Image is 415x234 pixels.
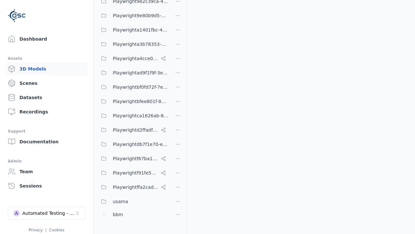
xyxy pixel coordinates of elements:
[97,95,169,108] button: Playwrightbfee801f-8be1-42a6-b774-94c49e43b650
[5,105,88,118] a: Recordings
[113,83,169,91] span: Playwrightbf0fd72f-7ee7-4214-b2c9-9337c0d01bac
[8,157,85,165] div: Admin
[8,127,85,135] div: Support
[8,6,26,25] img: Logo
[8,55,85,62] div: Assets
[113,198,128,205] span: usama
[113,12,169,19] span: Playwright9e80b9d5-ab0b-4e8f-a3de-da46b25b8298
[49,228,65,232] a: Cookies
[97,38,169,51] button: Playwrighta3b78353-5999-46c5-9eab-70007203469a
[5,179,88,192] a: Sessions
[113,126,158,134] span: Playwrightd2ffadf0-c973-454c-8fcf-dadaeffcb802
[97,138,169,151] button: Playwrightdb7f1e70-e54d-4da7-b38d-464ac70cc2ba
[97,52,169,65] button: Playwrighta4cce06a-a8e6-4c0d-bfc1-93e8d78d750a
[113,69,169,77] span: Playwrightad9f1f9f-3e6a-4231-8f19-c506bf64a382
[5,77,88,90] a: Scenes
[29,228,42,232] a: Privacy
[5,91,88,104] a: Datasets
[113,155,158,162] span: Playwrightf67ba199-386a-42d1-aebc-3b37e79c7296
[97,166,169,179] button: Playwrightf91fe523-dd75-44f3-a953-451f6070cb42
[8,207,86,220] button: Select a workspace
[13,210,20,216] div: A
[97,109,169,122] button: Playwrightca1626ab-8cec-4ddc-b85a-2f9392fe08d1
[113,140,169,148] span: Playwrightdb7f1e70-e54d-4da7-b38d-464ac70cc2ba
[113,40,169,48] span: Playwrighta3b78353-5999-46c5-9eab-70007203469a
[97,9,169,22] button: Playwright9e80b9d5-ab0b-4e8f-a3de-da46b25b8298
[97,195,169,208] button: usama
[113,55,158,62] span: Playwrighta4cce06a-a8e6-4c0d-bfc1-93e8d78d750a
[97,81,169,94] button: Playwrightbf0fd72f-7ee7-4214-b2c9-9337c0d01bac
[97,152,169,165] button: Playwrightf67ba199-386a-42d1-aebc-3b37e79c7296
[45,228,47,232] span: |
[113,112,169,120] span: Playwrightca1626ab-8cec-4ddc-b85a-2f9392fe08d1
[5,165,88,178] a: Team
[5,32,88,45] a: Dashboard
[113,26,169,34] span: Playwrighta1401fbc-43d7-48dd-a309-be935d99d708
[113,183,158,191] span: Playwrightffa2cad8-0214-4c2f-a758-8e9593c5a37e
[97,66,169,79] button: Playwrightad9f1f9f-3e6a-4231-8f19-c506bf64a382
[113,97,169,105] span: Playwrightbfee801f-8be1-42a6-b774-94c49e43b650
[113,169,158,177] span: Playwrightf91fe523-dd75-44f3-a953-451f6070cb42
[97,23,169,36] button: Playwrighta1401fbc-43d7-48dd-a309-be935d99d708
[97,123,169,136] button: Playwrightd2ffadf0-c973-454c-8fcf-dadaeffcb802
[97,181,169,194] button: Playwrightffa2cad8-0214-4c2f-a758-8e9593c5a37e
[5,62,88,75] a: 3D Models
[97,208,169,221] button: bbm
[113,211,123,218] span: bbm
[22,210,75,216] div: Automated Testing - Playwright
[5,135,88,148] a: Documentation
